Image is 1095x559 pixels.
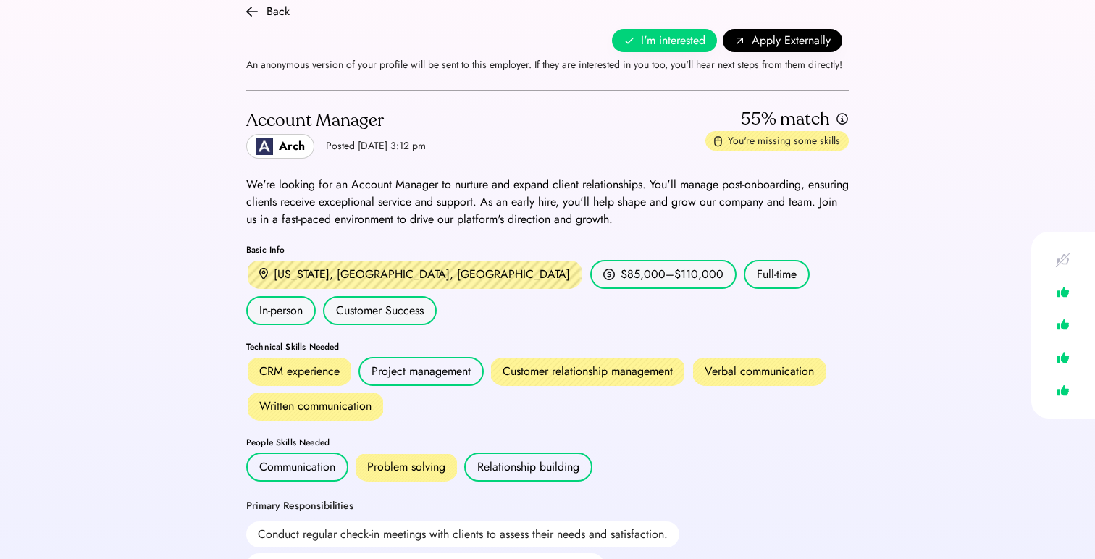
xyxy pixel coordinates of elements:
[1053,347,1073,368] img: like.svg
[1053,282,1073,303] img: like.svg
[714,135,722,147] img: missing-skills.svg
[267,3,290,20] div: Back
[1053,380,1073,401] img: like.svg
[279,138,305,155] div: Arch
[741,108,830,131] div: 55% match
[752,32,831,49] span: Apply Externally
[1053,314,1073,335] img: like.svg
[621,266,723,283] div: $85,000–$110,000
[259,458,335,476] div: Communication
[326,139,426,154] div: Posted [DATE] 3:12 pm
[1053,249,1073,270] img: like-crossed-out.svg
[246,521,679,547] div: Conduct regular check-in meetings with clients to assess their needs and satisfaction.
[246,296,316,325] div: In-person
[246,499,353,513] div: Primary Responsibilities
[246,109,426,133] div: Account Manager
[246,342,849,351] div: Technical Skills Needed
[246,438,849,447] div: People Skills Needed
[367,458,445,476] div: Problem solving
[612,29,717,52] button: I'm interested
[323,296,437,325] div: Customer Success
[256,138,273,155] img: Logo_Blue_1.png
[728,134,840,148] div: You're missing some skills
[641,32,705,49] span: I'm interested
[603,268,615,281] img: money.svg
[259,363,340,380] div: CRM experience
[274,266,570,283] div: [US_STATE], [GEOGRAPHIC_DATA], [GEOGRAPHIC_DATA]
[259,268,268,280] img: location.svg
[246,245,849,254] div: Basic Info
[246,176,849,228] div: We're looking for an Account Manager to nurture and expand client relationships. You'll manage po...
[503,363,673,380] div: Customer relationship management
[246,6,258,17] img: arrow-back.svg
[259,398,372,415] div: Written communication
[246,52,842,72] div: An anonymous version of your profile will be sent to this employer. If they are interested in you...
[744,260,810,289] div: Full-time
[836,112,849,126] img: info.svg
[723,29,842,52] button: Apply Externally
[372,363,471,380] div: Project management
[477,458,579,476] div: Relationship building
[705,363,814,380] div: Verbal communication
